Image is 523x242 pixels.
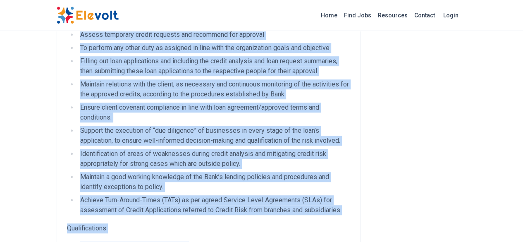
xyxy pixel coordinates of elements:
[411,9,438,22] a: Contact
[78,149,351,169] li: Identification of areas of weaknesses during credit analysis and mitigating credit risk appropria...
[78,43,351,53] li: To perform any other duty as assigned in line with the organization goals and objective
[67,223,351,233] p: Qualifications
[78,30,351,40] li: Assess temporary credit requests and recommend for approval
[78,195,351,215] li: Achieve Turn-Around-Times (TATs) as per agreed Service Level Agreements (SLAs) for assessment of ...
[438,7,463,24] a: Login
[375,9,411,22] a: Resources
[78,126,351,146] li: Support the execution of “due diligence” of businesses in every stage of the loan’s application, ...
[78,56,351,76] li: Filling out loan applications and including the credit analysis and loan request summaries, then ...
[78,172,351,192] li: Maintain a good working knowledge of the Bank’s lending policies and procedures and identify exce...
[318,9,341,22] a: Home
[78,103,351,122] li: Ensure client covenant compliance in line with loan agreement/approved terms and conditions.
[57,7,119,24] img: Elevolt
[78,79,351,99] li: Maintain relations with the client, as necessary and continuous monitoring of the activities for ...
[341,9,375,22] a: Find Jobs
[482,202,523,242] iframe: Chat Widget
